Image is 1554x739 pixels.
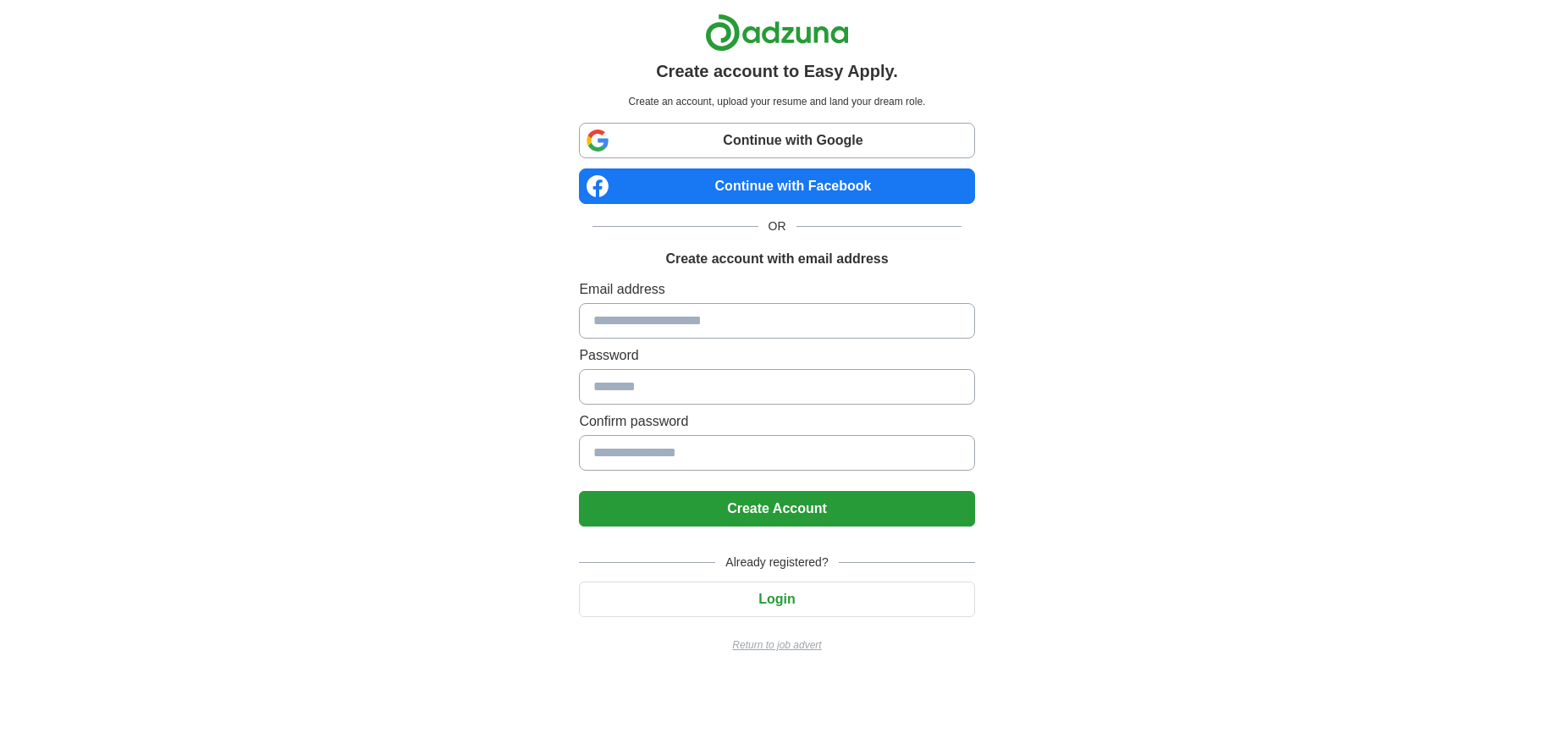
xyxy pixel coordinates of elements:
a: Return to job advert [579,637,974,653]
h1: Create account to Easy Apply. [656,58,898,84]
a: Login [579,592,974,606]
a: Continue with Facebook [579,168,974,204]
span: OR [758,218,796,235]
span: Already registered? [715,554,838,571]
label: Email address [579,279,974,300]
label: Confirm password [579,411,974,432]
p: Create an account, upload your resume and land your dream role. [582,94,971,109]
label: Password [579,345,974,366]
h1: Create account with email address [665,249,888,269]
button: Create Account [579,491,974,527]
a: Continue with Google [579,123,974,158]
img: Adzuna logo [705,14,849,52]
button: Login [579,582,974,617]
